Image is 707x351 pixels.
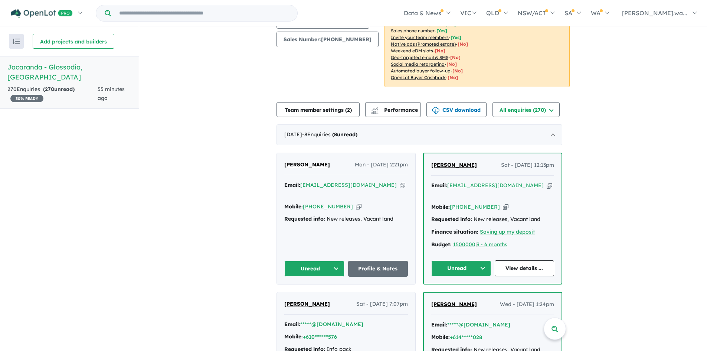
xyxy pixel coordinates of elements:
a: 1500000 [453,241,475,248]
span: [No] [458,41,468,47]
a: [EMAIL_ADDRESS][DOMAIN_NAME] [300,182,397,188]
a: Saving up my deposit [480,228,535,235]
u: Sales phone number [391,28,435,33]
div: | [431,240,554,249]
img: sort.svg [13,39,20,44]
button: Unread [431,260,491,276]
strong: Email: [431,182,447,189]
span: 8 [334,131,337,138]
span: [PERSON_NAME] [284,161,330,168]
span: [No] [446,61,457,67]
strong: Requested info: [431,216,472,222]
img: bar-chart.svg [371,109,379,114]
a: [PHONE_NUMBER] [303,203,353,210]
div: [DATE] [276,124,562,145]
span: [ Yes ] [451,35,461,40]
span: 270 [45,86,54,92]
a: View details ... [495,260,554,276]
span: Sat - [DATE] 12:13pm [501,161,554,170]
button: Performance [365,102,421,117]
button: Copy [503,203,508,211]
span: Sat - [DATE] 7:07pm [356,300,408,309]
strong: Finance situation: [431,228,478,235]
a: [PHONE_NUMBER] [450,204,500,210]
span: [No] [448,75,458,80]
a: [PERSON_NAME] [284,300,330,309]
span: [ Yes ] [436,28,447,33]
strong: ( unread) [43,86,75,92]
a: [EMAIL_ADDRESS][DOMAIN_NAME] [447,182,544,189]
button: CSV download [426,102,487,117]
u: Weekend eDM slots [391,48,433,53]
span: Wed - [DATE] 1:24pm [500,300,554,309]
span: [No] [435,48,445,53]
span: 55 minutes ago [98,86,125,101]
span: [PERSON_NAME] [431,301,477,308]
img: download icon [432,107,439,114]
span: 30 % READY [10,95,43,102]
strong: Budget: [431,241,452,248]
u: OpenLot Buyer Cashback [391,75,446,80]
div: New releases, Vacant land [431,215,554,224]
u: Invite your team members [391,35,449,40]
button: Copy [400,181,405,189]
strong: Email: [284,182,300,188]
h5: Jacaranda - Glossodia , [GEOGRAPHIC_DATA] [7,62,131,82]
strong: Mobile: [284,333,303,340]
a: [PERSON_NAME] [431,161,477,170]
button: Copy [547,182,552,189]
strong: Email: [284,321,300,328]
button: All enquiries (270) [492,102,560,117]
span: [PERSON_NAME].wa... [622,9,687,17]
span: Mon - [DATE] 2:21pm [355,160,408,169]
u: Geo-targeted email & SMS [391,55,448,60]
span: - 8 Enquir ies [302,131,357,138]
span: [PERSON_NAME] [284,300,330,307]
strong: Email: [431,321,447,328]
u: Native ads (Promoted estate) [391,41,456,47]
img: line-chart.svg [371,107,378,111]
span: 2 [347,107,350,113]
span: [No] [450,55,461,60]
button: Add projects and builders [33,34,114,49]
input: Try estate name, suburb, builder or developer [112,5,296,21]
a: 3 - 6 months [477,241,507,248]
strong: Mobile: [431,204,450,210]
strong: Mobile: [284,203,303,210]
button: Copy [356,203,361,211]
a: [PERSON_NAME] [431,300,477,309]
span: Performance [372,107,418,113]
button: Team member settings (2) [276,102,360,117]
span: [No] [452,68,463,74]
strong: Mobile: [431,334,450,340]
button: Unread [284,261,344,277]
u: Social media retargeting [391,61,445,67]
strong: ( unread) [332,131,357,138]
strong: Requested info: [284,215,325,222]
img: Openlot PRO Logo White [11,9,73,18]
div: 270 Enquir ies [7,85,98,103]
span: [PERSON_NAME] [431,162,477,168]
u: Automated buyer follow-up [391,68,451,74]
div: New releases, Vacant land [284,215,408,224]
button: Sales Number:[PHONE_NUMBER] [276,32,379,47]
a: Profile & Notes [348,261,408,277]
a: [PERSON_NAME] [284,160,330,169]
